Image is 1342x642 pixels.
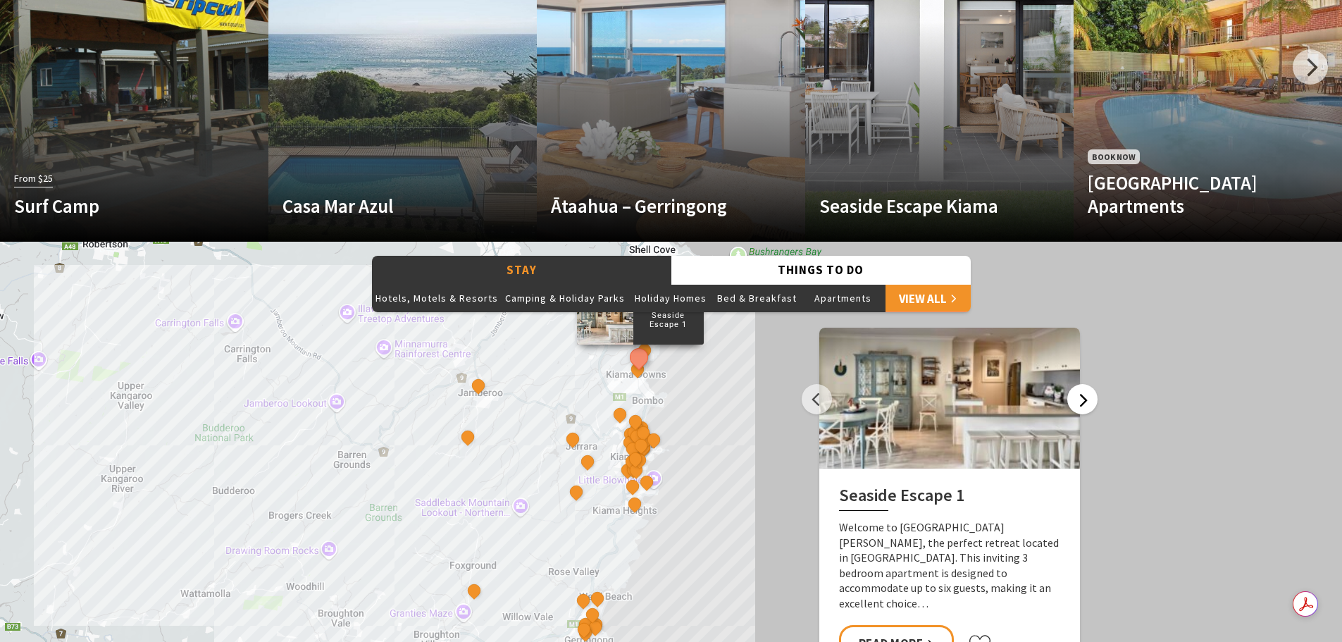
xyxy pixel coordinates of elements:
button: See detail about Nova Kiama [631,437,650,455]
button: Previous [802,384,832,414]
button: Stay [372,256,671,285]
button: See detail about Werri Beach Holiday Park [583,605,602,624]
h4: Ātaahua – Gerringong [551,195,751,217]
button: See detail about Jamberoo Valley Farm Cottages [459,428,477,447]
button: Hotels, Motels & Resorts [372,284,502,312]
button: Holiday Homes [628,284,714,312]
button: See detail about Sundara Beach House [588,589,607,607]
button: See detail about Kiama Harbour Cabins [645,431,663,449]
button: See detail about Bask at Loves Bay [626,495,644,513]
button: Bed & Breakfast [714,284,800,312]
button: See detail about Bikini Surf Beach Kiama [626,450,645,468]
button: See detail about That Retro Place Kiama [611,406,629,424]
h2: Seaside Escape 1 [839,486,1060,511]
button: See detail about Coast and Country Holidays [575,620,593,638]
a: View All [886,284,971,312]
button: See detail about Bombo Hideaway [626,413,644,431]
button: See detail about Jamberoo Pub and Saleyard Motel [469,376,487,395]
h4: [GEOGRAPHIC_DATA] Apartments [1088,171,1288,217]
button: See detail about Cicada Luxury Camping [564,431,582,449]
h4: Seaside Escape Kiama [819,195,1019,217]
button: See detail about Greyleigh Kiama [578,453,597,471]
button: See detail about Saddleback Grove [566,483,585,501]
button: Things To Do [671,256,971,285]
button: See detail about Mercure Gerringong Resort [574,592,592,610]
p: Seaside Escape 1 [633,309,703,331]
h4: Casa Mar Azul [282,195,483,217]
button: See detail about Kendalls Beach Holiday Park [626,461,645,479]
button: Next [1067,384,1098,414]
button: Apartments [800,284,886,312]
span: From $25 [14,171,53,187]
button: See detail about Seaside Escape 1 [626,345,652,371]
button: Camping & Holiday Parks [502,284,628,312]
p: Welcome to [GEOGRAPHIC_DATA][PERSON_NAME], the perfect retreat located in [GEOGRAPHIC_DATA]. This... [839,520,1060,612]
button: See detail about EagleView Park [465,581,483,600]
button: See detail about Amaroo Kiama [638,473,656,491]
button: See detail about Casa Mar Azul [628,360,646,378]
h4: Surf Camp [14,195,214,217]
button: See detail about BIG4 Easts Beach Holiday Park [623,477,642,495]
span: Book Now [1088,149,1140,164]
